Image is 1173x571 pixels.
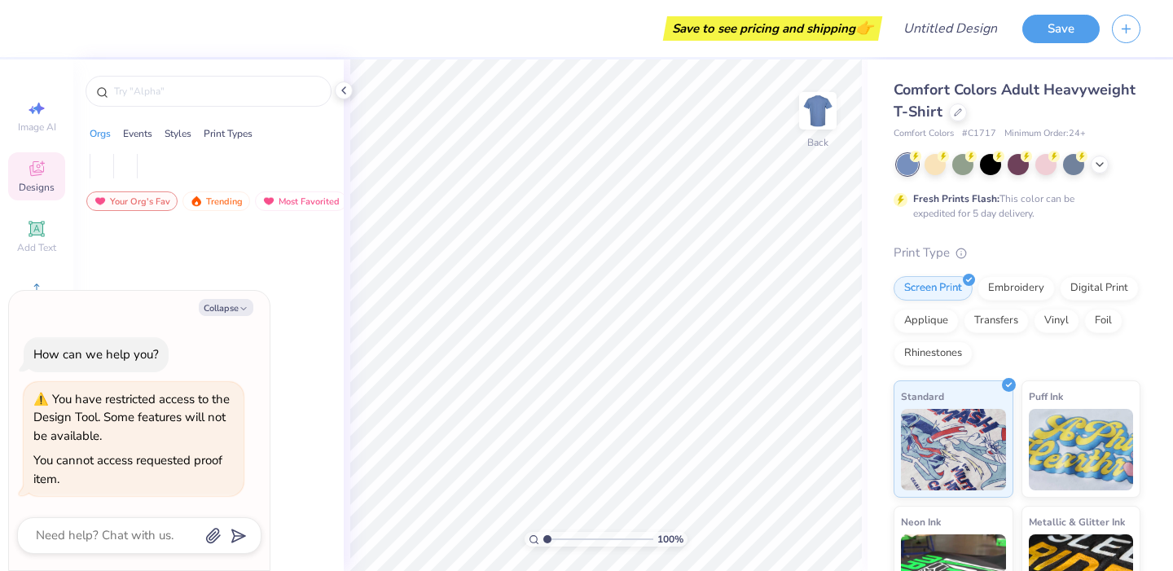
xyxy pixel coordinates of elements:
div: Transfers [964,309,1029,333]
div: How can we help you? [33,346,159,362]
div: Styles [165,126,191,141]
div: Screen Print [894,276,973,301]
span: Neon Ink [901,513,941,530]
div: Your Org's Fav [86,191,178,211]
span: Standard [901,388,944,405]
button: Save [1022,15,1100,43]
div: Vinyl [1034,309,1079,333]
span: Metallic & Glitter Ink [1029,513,1125,530]
div: Foil [1084,309,1122,333]
div: Applique [894,309,959,333]
span: 100 % [657,532,683,547]
img: most_fav.gif [262,195,275,207]
span: Comfort Colors [894,127,954,141]
input: Untitled Design [890,12,1010,45]
span: Puff Ink [1029,388,1063,405]
div: Most Favorited [255,191,347,211]
div: Rhinestones [894,341,973,366]
button: Collapse [199,299,253,316]
div: This color can be expedited for 5 day delivery. [913,191,1114,221]
span: Comfort Colors Adult Heavyweight T-Shirt [894,80,1136,121]
span: Minimum Order: 24 + [1004,127,1086,141]
div: Print Types [204,126,253,141]
div: You have restricted access to the Design Tool. Some features will not be available. [33,391,230,444]
span: Add Text [17,241,56,254]
strong: Fresh Prints Flash: [913,192,999,205]
img: Puff Ink [1029,409,1134,490]
input: Try "Alpha" [112,83,321,99]
div: Digital Print [1060,276,1139,301]
div: Orgs [90,126,111,141]
div: You cannot access requested proof item. [33,452,222,487]
span: # C1717 [962,127,996,141]
div: Back [807,135,828,150]
div: Embroidery [977,276,1055,301]
div: Trending [182,191,250,211]
span: Image AI [18,121,56,134]
div: Save to see pricing and shipping [667,16,878,41]
img: Back [802,94,834,127]
img: trending.gif [190,195,203,207]
img: most_fav.gif [94,195,107,207]
div: Print Type [894,244,1140,262]
span: Designs [19,181,55,194]
img: Standard [901,409,1006,490]
div: Events [123,126,152,141]
span: 👉 [855,18,873,37]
